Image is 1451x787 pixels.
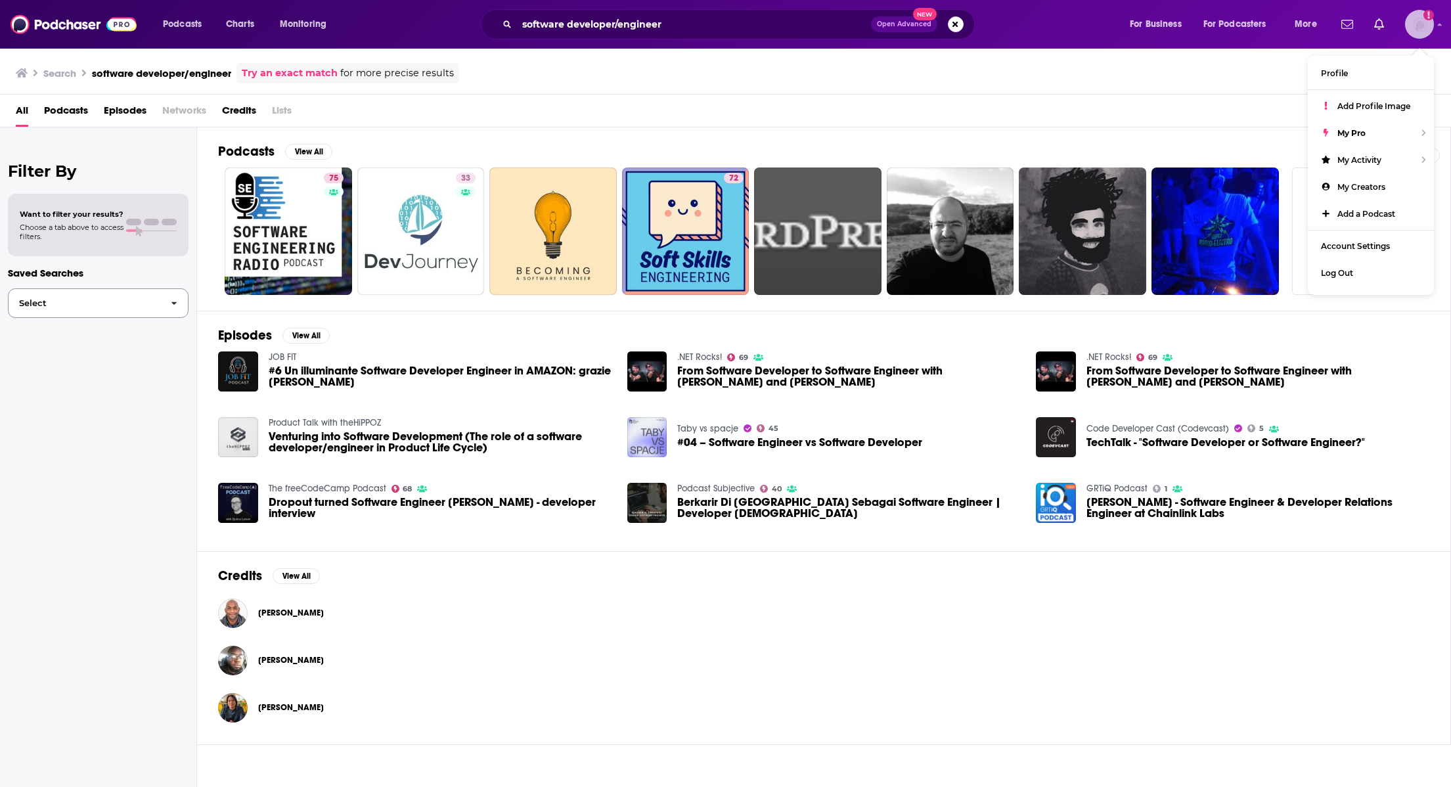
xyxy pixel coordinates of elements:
span: Choose a tab above to access filters. [20,223,123,241]
img: Tony Dinh [218,693,248,723]
a: Kelsey Hightower [258,608,324,618]
a: All [16,100,28,127]
a: Podcast Subjective [677,483,755,494]
span: 1 [1165,486,1167,492]
button: open menu [1285,14,1333,35]
span: From Software Developer to Software Engineer with [PERSON_NAME] and [PERSON_NAME] [677,365,1020,388]
span: Add a Podcast [1337,209,1395,219]
a: 75 [225,168,352,295]
a: Chris Atoki [258,655,324,665]
a: 33 [357,168,485,295]
span: Lists [272,100,292,127]
a: Chris Atoki [218,646,248,675]
h2: Episodes [218,327,272,344]
a: Taby vs spacje [677,423,738,434]
a: Add a Podcast [1308,200,1434,227]
button: Show profile menu [1405,10,1434,39]
button: open menu [154,14,219,35]
h3: Search [43,67,76,79]
span: Select [9,299,160,307]
img: TechTalk - "Software Developer or Software Engineer?" [1036,417,1076,457]
a: Dropout turned Software Engineer Dylan Israel - developer interview [269,497,612,519]
a: GRTiQ Podcast [1086,483,1148,494]
img: #04 – Software Engineer vs Software Developer [627,417,667,457]
a: Berkarir Di Singapura Sebagai Software Engineer | Developer Muslim [677,497,1020,519]
a: Episodes [104,100,146,127]
a: .NET Rocks! [677,351,722,363]
span: For Business [1130,15,1182,34]
span: For Podcasters [1203,15,1266,34]
a: #04 – Software Engineer vs Software Developer [677,437,922,448]
a: Venturing into Software Development (The role of a software developer/engineer in Product Life Cy... [269,431,612,453]
a: 33 [456,173,476,183]
a: My Creators [1308,173,1434,200]
a: Podcasts [44,100,88,127]
a: Podchaser - Follow, Share and Rate Podcasts [11,12,137,37]
button: open menu [1121,14,1198,35]
h2: Podcasts [218,143,275,160]
a: .NET Rocks! [1086,351,1131,363]
p: Saved Searches [8,267,189,279]
span: 33 [461,172,470,185]
span: Profile [1321,68,1348,78]
a: 69 [1136,353,1157,361]
span: Credits [222,100,256,127]
button: open menu [271,14,344,35]
span: Add Profile Image [1337,101,1410,111]
button: open menu [1195,14,1285,35]
img: Dropout turned Software Engineer Dylan Israel - developer interview [218,483,258,523]
span: 75 [329,172,338,185]
a: Charts [217,14,262,35]
a: TechTalk - "Software Developer or Software Engineer?" [1086,437,1365,448]
button: Select [8,288,189,318]
a: 5 [1247,424,1264,432]
h3: software developer/engineer [92,67,231,79]
h2: Credits [218,568,262,584]
div: Search podcasts, credits, & more... [493,9,987,39]
a: Account Settings [1308,233,1434,259]
span: [PERSON_NAME] [258,608,324,618]
span: 69 [739,355,748,361]
a: EpisodesView All [218,327,330,344]
span: Want to filter your results? [20,210,123,219]
button: View All [273,568,320,584]
h2: Filter By [8,162,189,181]
a: JOB FIT [269,351,296,363]
span: 5 [1259,426,1264,432]
span: #6 Un illuminante Software Developer Engineer in AMAZON: grazie [PERSON_NAME] [269,365,612,388]
a: 72 [622,168,749,295]
a: From Software Developer to Software Engineer with Chad Michel and Doug Durham [1036,351,1076,392]
img: Berkarir Di Singapura Sebagai Software Engineer | Developer Muslim [627,483,667,523]
button: Kelsey HightowerKelsey Hightower [218,592,1429,634]
a: 68 [391,485,413,493]
a: The freeCodeCamp Podcast [269,483,386,494]
a: #6 Un illuminante Software Developer Engineer in AMAZON: grazie Mario Bonsembiante [269,365,612,388]
a: Product Talk with theHiPPOZ [269,417,381,428]
span: Account Settings [1321,241,1390,251]
span: for more precise results [340,66,454,81]
a: Zubin Pratap - Software Engineer & Developer Relations Engineer at Chainlink Labs [1036,483,1076,523]
span: My Creators [1337,182,1385,192]
img: Kelsey Hightower [218,598,248,628]
a: From Software Developer to Software Engineer with Chad Michel and Doug Durham [677,365,1020,388]
svg: Add a profile image [1423,10,1434,20]
span: 40 [772,486,782,492]
a: Tony Dinh [258,702,324,713]
a: Profile [1308,60,1434,87]
span: My Pro [1337,128,1366,138]
span: From Software Developer to Software Engineer with [PERSON_NAME] and [PERSON_NAME] [1086,365,1429,388]
a: From Software Developer to Software Engineer with Chad Michel and Doug Durham [627,351,667,392]
button: Open AdvancedNew [871,16,937,32]
a: 72 [724,173,744,183]
span: New [913,8,937,20]
a: 1 [1153,485,1167,493]
button: View All [282,328,330,344]
a: 45 [757,424,778,432]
